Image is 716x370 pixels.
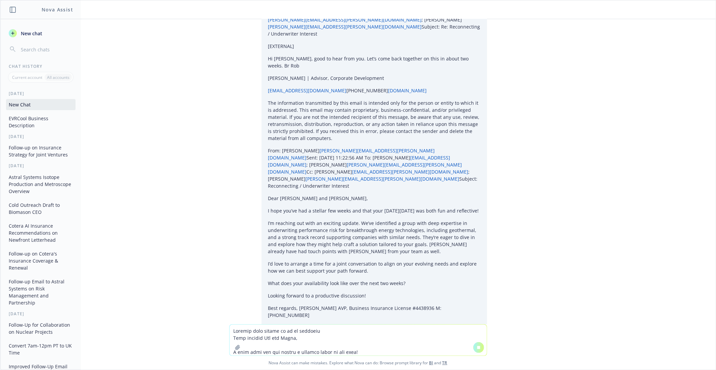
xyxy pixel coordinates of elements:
[268,75,480,82] p: [PERSON_NAME] | Advisor, Corporate Development
[6,27,76,39] button: New chat
[268,147,435,161] a: [PERSON_NAME][EMAIL_ADDRESS][PERSON_NAME][DOMAIN_NAME]
[268,87,480,94] p: [PHONE_NUMBER]
[268,161,462,175] a: [PERSON_NAME][EMAIL_ADDRESS][PERSON_NAME][DOMAIN_NAME]
[388,87,427,94] a: [DOMAIN_NAME]
[268,99,480,142] p: The information transmitted by this email is intended only for the person or entity to which it i...
[306,176,460,182] a: [PERSON_NAME][EMAIL_ADDRESS][PERSON_NAME][DOMAIN_NAME]
[268,280,480,287] p: What does your availability look like over the next two weeks?
[6,340,76,358] button: Convert 7am-12pm PT to UK Time
[6,199,76,218] button: Cold Outreach Draft to Biomason CEO
[352,169,469,175] a: [EMAIL_ADDRESS][PERSON_NAME][DOMAIN_NAME]
[442,360,447,366] a: TR
[6,142,76,160] button: Follow-up on Insurance Strategy for Joint Ventures
[268,24,422,30] a: [PERSON_NAME][EMAIL_ADDRESS][PERSON_NAME][DOMAIN_NAME]
[6,276,76,308] button: Follow-up Email to Astral Systems on Risk Management and Partnership
[268,147,480,189] p: From: [PERSON_NAME] Sent: [DATE] 11:22:56 AM To: [PERSON_NAME] ; [PERSON_NAME] Cc: [PERSON_NAME] ...
[268,16,422,23] a: [PERSON_NAME][EMAIL_ADDRESS][PERSON_NAME][DOMAIN_NAME]
[47,75,69,80] p: All accounts
[3,356,713,370] span: Nova Assist can make mistakes. Explore what Nova can do: Browse prompt library for and
[6,99,76,110] button: New Chat
[268,292,480,299] p: Looking forward to a productive discussion!
[6,248,76,273] button: Follow-up on Cotera's Insurance Coverage & Renewal
[1,63,81,69] div: Chat History
[42,6,73,13] h1: Nova Assist
[19,45,73,54] input: Search chats
[268,260,480,274] p: I’d love to arrange a time for a joint conversation to align on your evolving needs and explore h...
[6,319,76,337] button: Follow-Up for Collaboration on Nuclear Projects
[1,163,81,169] div: [DATE]
[1,134,81,139] div: [DATE]
[268,195,480,202] p: Dear [PERSON_NAME] and [PERSON_NAME],
[1,91,81,96] div: [DATE]
[268,220,480,255] p: I’m reaching out with an exciting update. We’ve identified a group with deep expertise in underwr...
[1,311,81,317] div: [DATE]
[268,43,480,50] p: [EXTERNAL]
[268,207,480,214] p: I hope you’ve had a stellar few weeks and that your [DATE][DATE] was both fun and reflective!
[12,75,42,80] p: Current account
[429,360,433,366] a: BI
[19,30,42,37] span: New chat
[6,172,76,197] button: Astral Systems Isotope Production and Metroscope Overview
[268,55,480,69] p: Hi [PERSON_NAME], good to hear from you. Let’s come back together on this in about two weeks. Br Rob
[268,87,347,94] a: [EMAIL_ADDRESS][DOMAIN_NAME]
[268,305,480,319] p: Best regards, [PERSON_NAME] AVP, Business Insurance License #4438936 M: [PHONE_NUMBER]
[6,113,76,131] button: EVRCool Business Description
[6,220,76,245] button: Cotera AI Insurance Recommendations on Newfront Letterhead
